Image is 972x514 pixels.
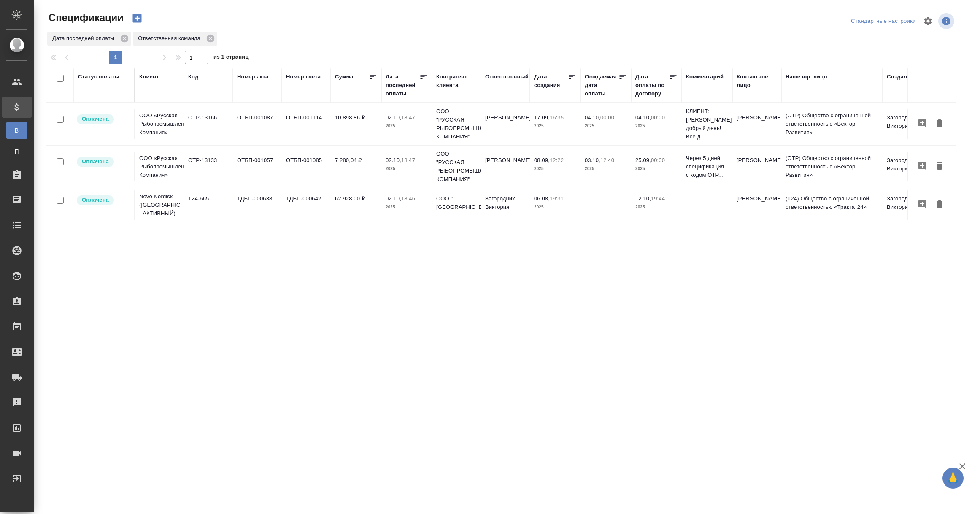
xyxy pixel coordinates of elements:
[534,203,576,211] p: 2025
[550,157,564,163] p: 12:22
[481,152,530,181] td: [PERSON_NAME]
[737,73,777,89] div: Контактное лицо
[386,157,401,163] p: 02.10,
[11,126,23,135] span: В
[786,73,827,81] div: Наше юр. лицо
[883,190,931,220] td: Загородних Виктория
[534,114,550,121] p: 17.09,
[534,165,576,173] p: 2025
[82,115,109,123] p: Оплачена
[233,190,282,220] td: ТДБП-000638
[585,114,600,121] p: 04.10,
[52,34,117,43] p: Дата последней оплаты
[386,165,428,173] p: 2025
[550,195,564,202] p: 19:31
[946,469,960,487] span: 🙏
[534,122,576,130] p: 2025
[184,109,233,139] td: OTP-13166
[651,157,665,163] p: 00:00
[585,165,627,173] p: 2025
[335,73,353,81] div: Сумма
[386,73,419,98] div: Дата последней оплаты
[6,143,27,160] a: П
[481,190,530,220] td: Загородних Виктория
[600,157,614,163] p: 12:40
[184,152,233,181] td: OTP-13133
[82,196,109,204] p: Оплачена
[386,122,428,130] p: 2025
[233,109,282,139] td: ОТБП-001087
[184,190,233,220] td: T24-665
[635,122,678,130] p: 2025
[138,34,203,43] p: Ответственная команда
[47,32,131,46] div: Дата последней оплаты
[331,109,381,139] td: 10 898,86 ₽
[635,157,651,163] p: 25.09,
[686,154,728,179] p: Через 5 дней спецификация с кодом OTP...
[401,114,415,121] p: 18:47
[686,107,728,141] p: КЛИЕНТ: [PERSON_NAME], добрый день! Все д...
[550,114,564,121] p: 16:35
[127,11,147,25] button: Создать
[386,114,401,121] p: 02.10,
[635,73,669,98] div: Дата оплаты по договору
[932,197,947,213] button: Удалить
[732,109,781,139] td: [PERSON_NAME]
[635,195,651,202] p: 12.10,
[481,109,530,139] td: [PERSON_NAME]
[436,73,477,89] div: Контрагент клиента
[386,203,428,211] p: 2025
[600,114,614,121] p: 00:00
[331,152,381,181] td: 7 280,04 ₽
[436,195,477,211] p: ООО "[GEOGRAPHIC_DATA]"
[781,190,883,220] td: (T24) Общество с ограниченной ответственностью «Трактат24»
[585,122,627,130] p: 2025
[82,157,109,166] p: Оплачена
[651,114,665,121] p: 00:00
[233,152,282,181] td: ОТБП-001057
[732,152,781,181] td: [PERSON_NAME]
[635,114,651,121] p: 04.10,
[386,195,401,202] p: 02.10,
[485,73,529,81] div: Ответственный
[213,52,249,64] span: из 1 страниц
[401,195,415,202] p: 18:46
[883,152,931,181] td: Загородних Виктория
[188,73,198,81] div: Код
[635,203,678,211] p: 2025
[286,73,321,81] div: Номер счета
[651,195,665,202] p: 19:44
[401,157,415,163] p: 18:47
[585,157,600,163] p: 03.10,
[282,190,331,220] td: ТДБП-000642
[849,15,918,28] div: split button
[932,116,947,132] button: Удалить
[781,150,883,184] td: (OTP) Общество с ограниченной ответственностью «Вектор Развития»
[918,11,938,31] span: Настроить таблицу
[78,73,119,81] div: Статус оплаты
[139,192,180,218] p: Novo Nordisk ([GEOGRAPHIC_DATA] - АКТИВНЫЙ)
[942,468,964,489] button: 🙏
[883,109,931,139] td: Загородних Виктория
[237,73,268,81] div: Номер акта
[6,122,27,139] a: В
[686,73,724,81] div: Комментарий
[585,73,618,98] div: Ожидаемая дата оплаты
[635,165,678,173] p: 2025
[331,190,381,220] td: 62 928,00 ₽
[436,150,477,184] p: ООО "РУССКАЯ РЫБОПРОМЫШЛЕННАЯ КОМПАНИЯ"
[282,109,331,139] td: ОТБП-001114
[534,73,568,89] div: Дата создания
[139,154,180,179] p: ООО «Русская Рыбопромышленная Компания»
[932,159,947,174] button: Удалить
[781,107,883,141] td: (OTP) Общество с ограниченной ответственностью «Вектор Развития»
[732,190,781,220] td: [PERSON_NAME]
[887,73,907,81] div: Создал
[11,147,23,156] span: П
[139,111,180,137] p: ООО «Русская Рыбопромышленная Компания»
[282,152,331,181] td: ОТБП-001085
[436,107,477,141] p: ООО "РУССКАЯ РЫБОПРОМЫШЛЕННАЯ КОМПАНИЯ"
[534,195,550,202] p: 06.08,
[133,32,217,46] div: Ответственная команда
[534,157,550,163] p: 08.09,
